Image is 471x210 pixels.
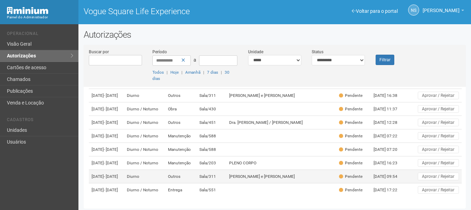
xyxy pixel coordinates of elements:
h2: Autorizações [84,29,466,40]
td: [DATE] 12:28 [371,116,409,129]
td: Manutenção [165,156,197,170]
td: [DATE] [89,156,124,170]
span: - [DATE] [104,107,118,111]
td: [DATE] [89,129,124,143]
label: Status [312,49,323,55]
td: Sala/203 [197,156,227,170]
td: Sala/430 [197,102,227,116]
label: Buscar por [89,49,109,55]
span: a [194,57,196,63]
td: Diurno / Noturno [124,143,165,156]
td: Outros [165,116,197,129]
td: [DATE] 16:23 [371,156,409,170]
span: | [181,70,182,75]
button: Aprovar / Rejeitar [418,119,459,126]
button: Aprovar / Rejeitar [418,92,459,99]
td: [DATE] [89,170,124,183]
a: Todos [152,70,164,75]
td: [DATE] 07:20 [371,143,409,156]
td: [PERSON_NAME] e [PERSON_NAME] [226,89,336,102]
label: Período [152,49,167,55]
td: Sala/551 [197,183,227,197]
a: Amanhã [185,70,200,75]
td: Entrega [165,183,197,197]
td: [PERSON_NAME] e [PERSON_NAME] [226,170,336,183]
button: Aprovar / Rejeitar [418,186,459,194]
span: - [DATE] [104,147,118,152]
td: Diurno / Noturno [124,183,165,197]
span: - [DATE] [104,174,118,179]
span: - [DATE] [104,161,118,165]
span: | [221,70,222,75]
td: PLENO CORPO [226,156,336,170]
div: Pendente [339,174,362,180]
td: [DATE] [89,143,124,156]
a: Voltar para o portal [352,8,398,14]
td: [DATE] 11:37 [371,102,409,116]
td: Diurno / Noturno [124,129,165,143]
a: 7 dias [207,70,218,75]
td: Diurno / Noturno [124,102,165,116]
td: [DATE] 16:38 [371,89,409,102]
div: Pendente [339,133,362,139]
td: Outros [165,89,197,102]
button: Aprovar / Rejeitar [418,146,459,153]
div: Pendente [339,106,362,112]
td: Diurno [124,89,165,102]
h1: Vogue Square Life Experience [84,7,270,16]
a: Hoje [170,70,179,75]
td: Outros [165,170,197,183]
td: [DATE] 07:22 [371,129,409,143]
div: Pendente [339,147,362,153]
button: Aprovar / Rejeitar [418,132,459,140]
img: Minium [7,7,48,14]
td: Dra. [PERSON_NAME] / [PERSON_NAME] [226,116,336,129]
label: Unidade [248,49,263,55]
td: Sala/588 [197,129,227,143]
td: Manutenção [165,143,197,156]
span: | [203,70,204,75]
td: Diurno [124,170,165,183]
td: [DATE] [89,183,124,197]
td: Manutenção [165,129,197,143]
span: - [DATE] [104,134,118,138]
div: Pendente [339,120,362,126]
td: [DATE] 09:54 [371,170,409,183]
td: Obra [165,102,197,116]
td: [DATE] [89,89,124,102]
td: [DATE] 17:22 [371,183,409,197]
button: Aprovar / Rejeitar [418,105,459,113]
td: Diurno / Noturno [124,116,165,129]
div: Painel do Administrador [7,14,73,20]
div: Pendente [339,160,362,166]
td: Sala/588 [197,143,227,156]
td: Sala/451 [197,116,227,129]
td: Sala/311 [197,170,227,183]
td: [DATE] [89,102,124,116]
span: - [DATE] [104,188,118,192]
button: Aprovar / Rejeitar [418,159,459,167]
span: - [DATE] [104,120,118,125]
td: [DATE] [89,116,124,129]
td: Sala/311 [197,89,227,102]
div: Pendente [339,93,362,99]
li: Operacional [7,31,73,38]
span: | [167,70,168,75]
a: [PERSON_NAME] [423,9,464,14]
button: Aprovar / Rejeitar [418,173,459,180]
button: Filtrar [376,55,394,65]
li: Cadastros [7,117,73,125]
a: NS [408,4,419,16]
span: Nicolle Silva [423,1,460,13]
td: Diurno / Noturno [124,156,165,170]
span: - [DATE] [104,93,118,98]
div: Pendente [339,187,362,193]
